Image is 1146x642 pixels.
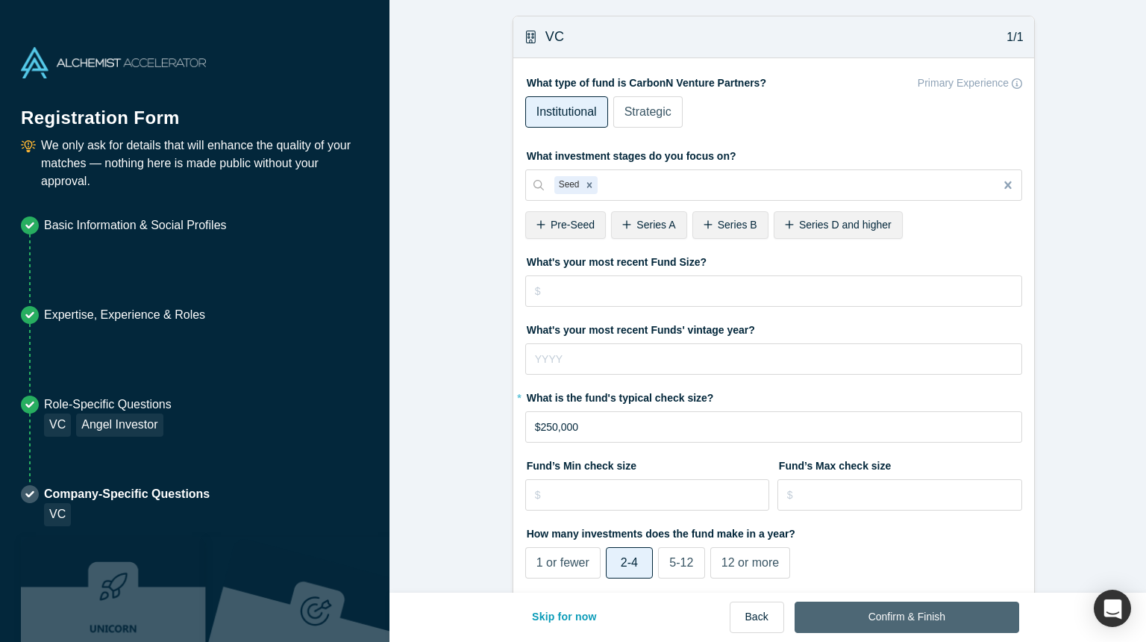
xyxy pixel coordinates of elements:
label: What's your most recent Fund Size? [525,249,1022,270]
div: VC [44,503,71,526]
p: 1/1 [999,28,1024,46]
input: $ [525,479,770,511]
div: Remove Seed [581,176,598,194]
input: YYYY [525,343,1022,375]
span: Strategic [624,105,671,118]
p: Basic Information & Social Profiles [44,216,227,234]
h1: Registration Form [21,89,369,131]
p: We only ask for details that will enhance the quality of your matches — nothing here is made publ... [41,137,369,190]
p: Expertise, Experience & Roles [44,306,205,324]
span: Series A [636,219,675,231]
span: 5-12 [669,556,693,569]
p: Role-Specific Questions [44,396,172,414]
input: $ [525,411,1022,443]
div: Series D and higher [774,211,903,239]
img: Alchemist Accelerator Logo [21,47,206,78]
p: Company-Specific Questions [44,485,210,503]
button: Back [730,602,784,633]
label: Fund’s Min check size [525,453,770,474]
span: 1 or fewer [536,556,589,569]
label: What's your most recent Funds' vintage year? [525,317,1022,338]
label: How many investments does the fund make in a year? [525,521,1022,542]
input: $ [777,479,1022,511]
span: Series B [718,219,757,231]
label: What type of fund is CarbonN Venture Partners? [525,70,1022,91]
div: Series B [692,211,768,239]
div: Pre-Seed [525,211,606,239]
div: Seed [554,176,582,194]
label: What is the fund's typical check size? [525,385,1022,406]
button: Skip for now [516,602,613,633]
input: $ [525,275,1022,307]
div: Angel Investor [76,414,163,437]
span: Series D and higher [799,219,892,231]
button: Confirm & Finish [795,602,1019,633]
span: 2-4 [621,556,638,569]
span: Pre-Seed [551,219,595,231]
span: Institutional [536,105,597,118]
label: Fund’s Max check size [777,453,1022,474]
span: 12 or more [721,556,779,569]
p: Primary Experience [918,75,1009,91]
div: VC [44,414,71,437]
h3: VC [545,27,565,47]
label: What investment stages do you focus on? [525,143,1022,164]
div: Series A [611,211,686,239]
